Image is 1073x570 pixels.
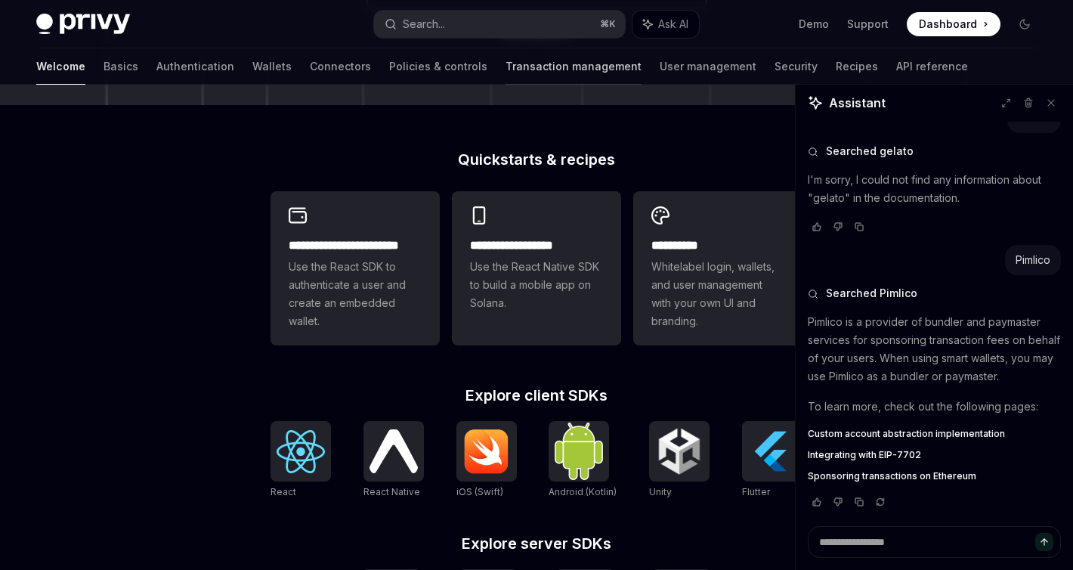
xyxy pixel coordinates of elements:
span: React Native [363,486,420,497]
img: React Native [370,429,418,472]
span: React [271,486,296,497]
p: I'm sorry, I could not find any information about "gelato" in the documentation. [808,171,1061,207]
a: FlutterFlutter [742,421,802,500]
span: Use the React SDK to authenticate a user and create an embedded wallet. [289,258,422,330]
a: Dashboard [907,12,1000,36]
img: Unity [655,427,703,476]
span: Whitelabel login, wallets, and user management with your own UI and branding. [651,258,784,330]
a: React NativeReact Native [363,421,424,500]
span: Integrating with EIP-7702 [808,449,921,461]
a: Android (Kotlin)Android (Kotlin) [549,421,617,500]
a: Policies & controls [389,48,487,85]
a: User management [660,48,756,85]
span: Unity [649,486,672,497]
div: Search... [403,15,445,33]
h2: Quickstarts & recipes [271,152,802,167]
span: Custom account abstraction implementation [808,428,1005,440]
a: iOS (Swift)iOS (Swift) [456,421,517,500]
span: iOS (Swift) [456,486,503,497]
a: Wallets [252,48,292,85]
span: Searched Pimlico [826,286,917,301]
a: Recipes [836,48,878,85]
h2: Explore client SDKs [271,388,802,403]
a: ReactReact [271,421,331,500]
a: Basics [104,48,138,85]
button: Ask AI [632,11,699,38]
p: Pimlico is a provider of bundler and paymaster services for sponsoring transaction fees on behalf... [808,313,1061,386]
a: **** **** **** ***Use the React Native SDK to build a mobile app on Solana. [452,191,621,345]
a: Welcome [36,48,85,85]
a: Demo [799,17,829,32]
button: Search...⌘K [374,11,626,38]
span: ⌘ K [600,18,616,30]
span: Flutter [742,486,770,497]
button: Toggle dark mode [1013,12,1037,36]
div: Pimlico [1016,252,1050,268]
a: Support [847,17,889,32]
span: Ask AI [658,17,688,32]
span: Android (Kotlin) [549,486,617,497]
a: UnityUnity [649,421,710,500]
a: Transaction management [506,48,642,85]
img: Flutter [748,427,796,476]
button: Send message [1035,533,1053,551]
img: React [277,430,325,473]
span: Dashboard [919,17,977,32]
img: iOS (Swift) [462,429,511,474]
span: Assistant [829,94,886,112]
button: Searched Pimlico [808,286,1061,301]
a: API reference [896,48,968,85]
a: Sponsoring transactions on Ethereum [808,470,1061,482]
p: To learn more, check out the following pages: [808,398,1061,416]
a: Security [775,48,818,85]
a: Connectors [310,48,371,85]
span: Use the React Native SDK to build a mobile app on Solana. [470,258,603,312]
h2: Explore server SDKs [271,536,802,551]
a: Authentication [156,48,234,85]
img: dark logo [36,14,130,35]
a: Integrating with EIP-7702 [808,449,1061,461]
button: Searched gelato [808,144,1061,159]
span: Searched gelato [826,144,914,159]
a: **** *****Whitelabel login, wallets, and user management with your own UI and branding. [633,191,802,345]
img: Android (Kotlin) [555,423,603,479]
a: Custom account abstraction implementation [808,428,1061,440]
span: Sponsoring transactions on Ethereum [808,470,976,482]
